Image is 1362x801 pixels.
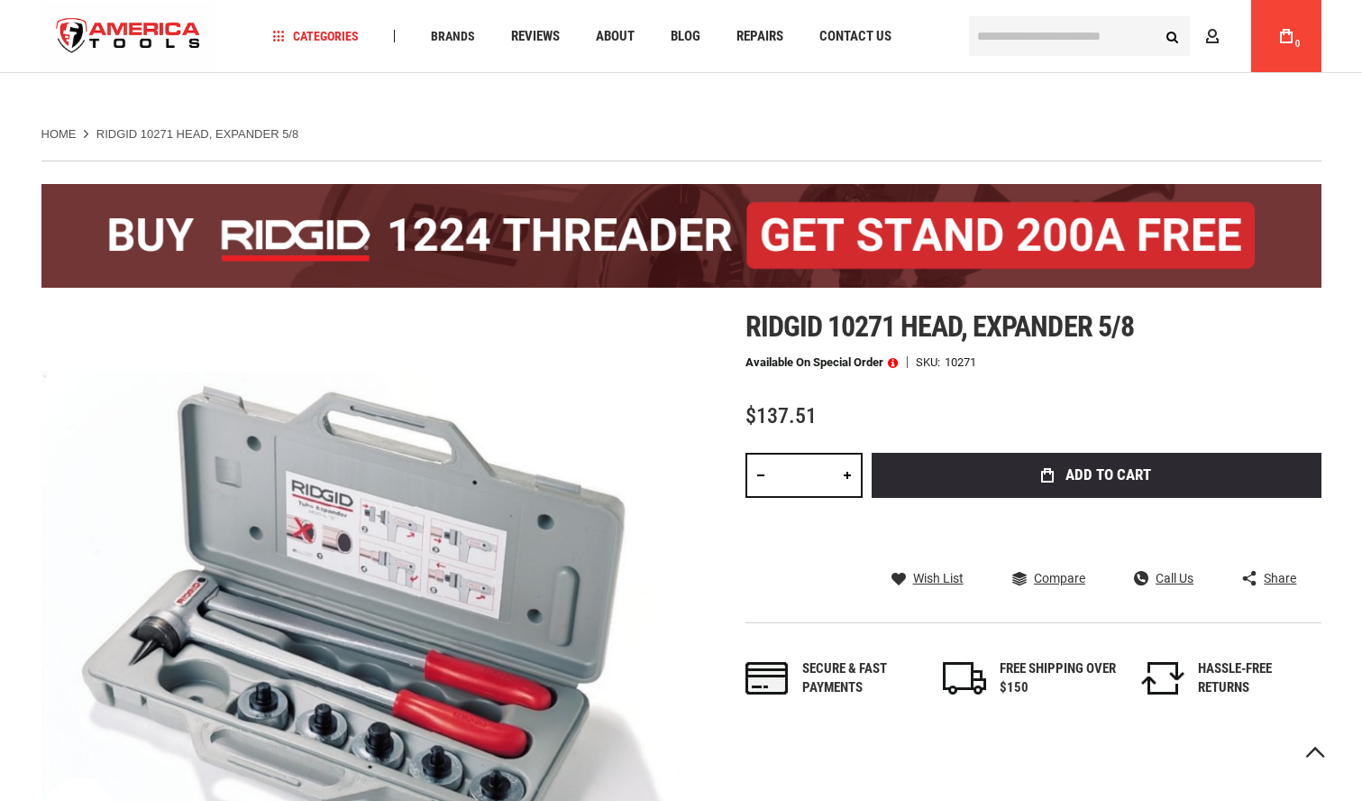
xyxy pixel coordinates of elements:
[41,3,216,70] a: store logo
[431,30,475,42] span: Brands
[811,24,900,49] a: Contact Us
[663,24,708,49] a: Blog
[1109,744,1362,801] iframe: LiveChat chat widget
[745,662,789,695] img: payments
[1156,572,1193,585] span: Call Us
[872,453,1321,498] button: Add to Cart
[1012,570,1085,586] a: Compare
[511,30,560,43] span: Reviews
[596,30,635,43] span: About
[916,356,945,368] strong: SKU
[1156,19,1190,53] button: Search
[745,309,1134,344] span: Ridgid 10271 head, expander 5/8
[868,503,1325,556] iframe: Secure express checkout frame
[272,30,359,42] span: Categories
[1264,572,1296,585] span: Share
[96,127,298,141] strong: RIDGID 10271 HEAD, EXPANDER 5/8
[1065,467,1151,483] span: Add to Cart
[819,30,891,43] span: Contact Us
[945,356,976,368] div: 10271
[41,126,77,143] a: Home
[728,24,791,49] a: Repairs
[802,659,919,698] div: Secure & fast payments
[41,184,1321,288] img: BOGO: Buy the RIDGID® 1224 Threader (26092), get the 92467 200A Stand FREE!
[1198,659,1315,698] div: HASSLE-FREE RETURNS
[745,356,898,369] p: Available on Special Order
[736,30,783,43] span: Repairs
[1295,39,1301,49] span: 0
[588,24,643,49] a: About
[1034,572,1085,585] span: Compare
[1141,662,1184,695] img: returns
[745,403,817,428] span: $137.51
[913,572,964,585] span: Wish List
[1134,570,1193,586] a: Call Us
[671,30,700,43] span: Blog
[264,24,367,49] a: Categories
[423,24,483,49] a: Brands
[891,570,964,586] a: Wish List
[1000,659,1117,698] div: FREE SHIPPING OVER $150
[503,24,568,49] a: Reviews
[41,3,216,70] img: America Tools
[943,662,986,695] img: shipping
